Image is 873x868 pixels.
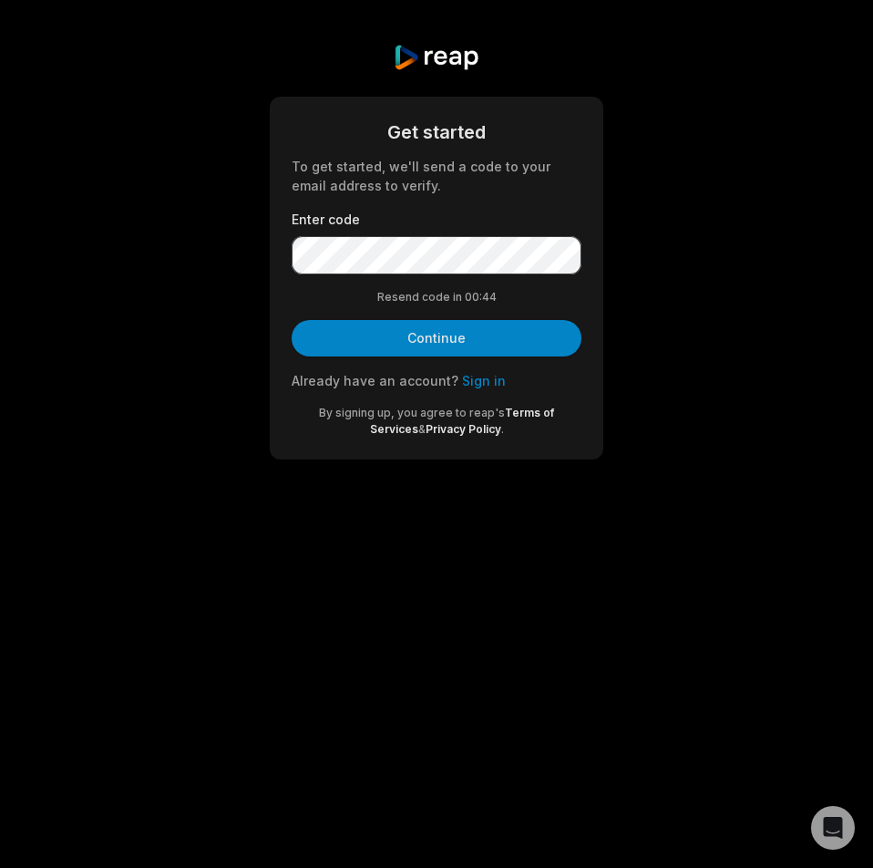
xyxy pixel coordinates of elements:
span: . [501,422,504,436]
span: 44 [482,289,497,305]
span: Already have an account? [292,373,458,388]
img: reap [393,44,479,71]
label: Enter code [292,210,581,229]
a: Privacy Policy [426,422,501,436]
div: Resend code in 00: [292,289,581,305]
div: Open Intercom Messenger [811,806,855,850]
div: To get started, we'll send a code to your email address to verify. [292,157,581,195]
span: & [418,422,426,436]
div: Get started [292,119,581,146]
a: Terms of Services [370,406,555,436]
button: Continue [292,320,581,356]
a: Sign in [462,373,506,388]
span: By signing up, you agree to reap's [319,406,505,419]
